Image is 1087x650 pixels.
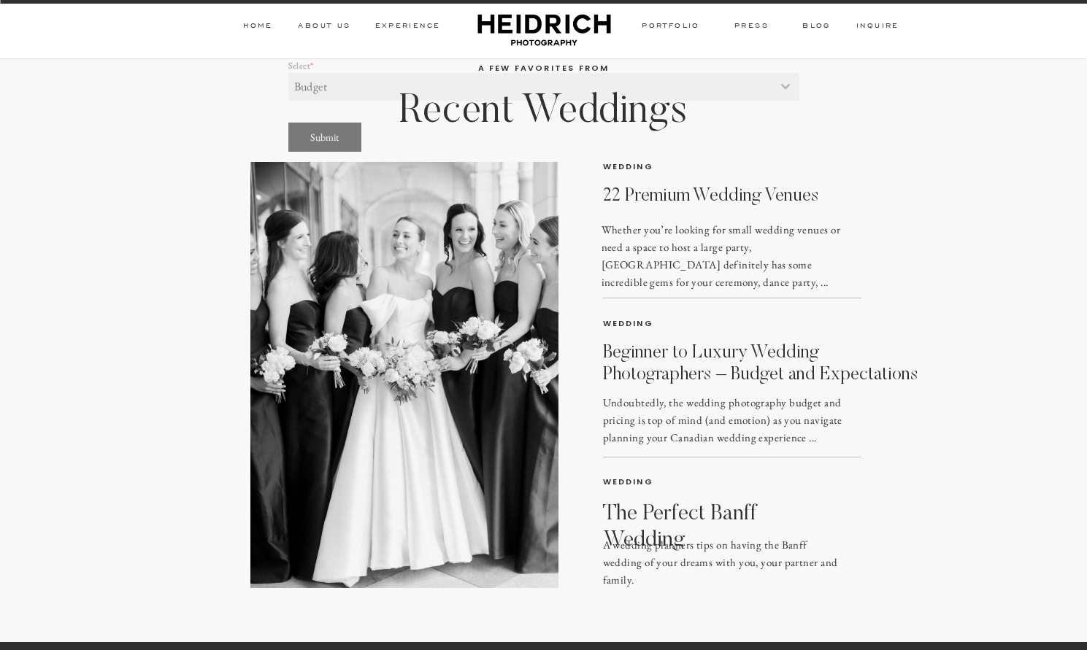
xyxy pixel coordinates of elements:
a: HOME [243,20,274,34]
a: Undoubtedly, the wedding photography budget and pricing is top of mind (and emotion) as you navig... [603,394,861,448]
a: Wedding [603,160,686,175]
a: Whether you’re looking for small wedding venues or need a space to host a large party, [GEOGRAPHI... [602,221,843,289]
a: inquire [853,20,903,34]
h3: Beginner to Luxury Wedding Photographers – Budget and Expectations [603,343,931,384]
a: Experience [372,20,444,34]
a: a few favorites from [417,61,671,77]
a: The Perfect Banff Wedding [603,501,842,527]
span: Budget [288,73,799,101]
a: Wedding [603,475,686,490]
a: BLOG [802,20,832,34]
label: Select [288,58,799,73]
span: Budget [294,79,328,94]
a: A wedding planners tips on having the Banff wedding of your dreams with you, your partner and fam... [603,536,845,582]
a: Beginner to Luxury WeddingPhotographers – Budget and Expectations [603,343,931,384]
button: Submit [288,123,361,152]
a: ABOUT Us [295,20,355,34]
span: Budget [288,73,772,101]
a: PORTFOLIO [641,20,702,34]
a: WEDDING [603,317,686,332]
h2: Recent Weddings [301,89,787,137]
a: PRESS [733,20,771,34]
a: 22 Premium Wedding Venues [603,186,950,217]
